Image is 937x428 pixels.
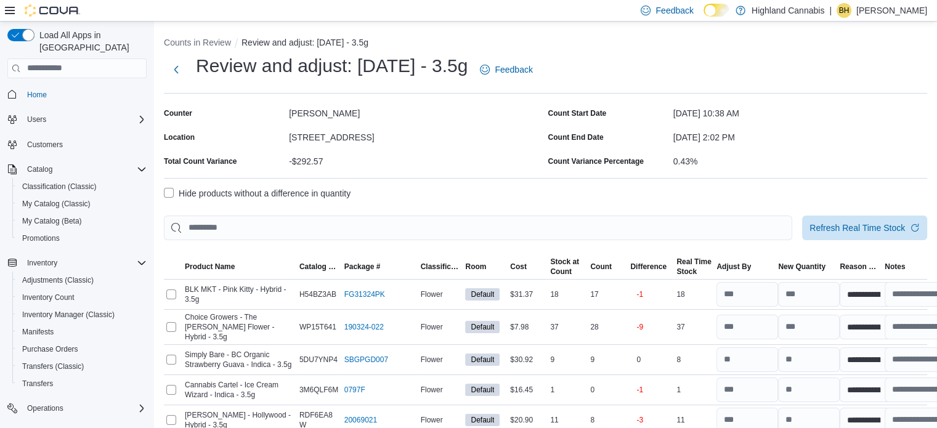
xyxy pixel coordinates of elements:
[22,87,147,102] span: Home
[508,259,548,274] button: Cost
[17,196,147,211] span: My Catalog (Classic)
[342,259,418,274] button: Package #
[471,321,494,333] span: Default
[164,57,189,82] button: Next
[465,384,500,396] span: Default
[550,257,579,267] div: Stock at
[17,179,147,194] span: Classification (Classic)
[17,376,147,391] span: Transfers
[27,90,47,100] span: Home
[12,272,152,289] button: Adjustments (Classic)
[27,115,46,124] span: Users
[471,384,494,395] span: Default
[12,212,152,230] button: My Catalog (Beta)
[299,262,339,272] span: Catalog SKU
[548,287,588,302] div: 18
[463,259,508,274] button: Room
[22,216,82,226] span: My Catalog (Beta)
[674,382,714,397] div: 1
[17,273,99,288] a: Adjustments (Classic)
[421,262,461,272] span: Classification
[22,112,147,127] span: Users
[508,413,548,427] div: $20.90
[809,222,905,234] span: Refresh Real Time Stock
[196,54,468,78] h1: Review and adjust: [DATE] - 3.5g
[495,63,532,76] span: Feedback
[289,103,543,118] div: [PERSON_NAME]
[22,256,147,270] span: Inventory
[465,288,500,301] span: Default
[418,382,463,397] div: Flower
[185,262,235,272] span: Product Name
[22,162,57,177] button: Catalog
[34,29,147,54] span: Load All Apps in [GEOGRAPHIC_DATA]
[344,355,388,365] a: SBGPGD007
[550,267,579,277] div: Count
[475,57,537,82] a: Feedback
[716,262,751,272] span: Adjust By
[299,289,336,299] span: H54BZ3AB
[17,325,147,339] span: Manifests
[418,352,463,367] div: Flower
[299,385,338,395] span: 3M6QLF6M
[778,262,825,272] span: New Quantity
[12,195,152,212] button: My Catalog (Classic)
[17,342,147,357] span: Purchase Orders
[27,140,63,150] span: Customers
[588,287,628,302] div: 17
[885,262,905,272] span: Notes
[548,352,588,367] div: 9
[17,359,89,374] a: Transfers (Classic)
[471,354,494,365] span: Default
[22,137,147,152] span: Customers
[418,287,463,302] div: Flower
[548,132,604,142] label: Count End Date
[508,320,548,334] div: $7.98
[465,353,500,366] span: Default
[22,137,68,152] a: Customers
[673,103,927,118] div: [DATE] 10:38 AM
[22,379,53,389] span: Transfers
[508,287,548,302] div: $31.37
[12,289,152,306] button: Inventory Count
[636,322,643,332] p: -9
[673,127,927,142] div: [DATE] 2:02 PM
[588,259,628,274] button: Count
[636,415,643,425] p: -3
[471,414,494,426] span: Default
[548,254,588,279] button: Stock atCount
[471,289,494,300] span: Default
[548,320,588,334] div: 37
[27,258,57,268] span: Inventory
[22,327,54,337] span: Manifests
[630,262,667,272] div: Difference
[12,323,152,341] button: Manifests
[17,214,147,228] span: My Catalog (Beta)
[17,231,65,246] a: Promotions
[508,352,548,367] div: $30.92
[752,3,824,18] p: Highland Cannabis
[17,307,147,322] span: Inventory Manager (Classic)
[588,382,628,397] div: 0
[2,161,152,178] button: Catalog
[17,290,79,305] a: Inventory Count
[22,344,78,354] span: Purchase Orders
[17,342,83,357] a: Purchase Orders
[802,216,927,240] button: Refresh Real Time Stock
[2,254,152,272] button: Inventory
[588,352,628,367] div: 9
[840,262,880,272] span: Reason Code
[588,320,628,334] div: 28
[676,267,711,277] div: Stock
[17,273,147,288] span: Adjustments (Classic)
[185,350,294,369] span: Simply Bare - BC Organic Strawberry Guava - Indica - 3.5g
[2,135,152,153] button: Customers
[636,385,643,395] p: -1
[510,262,527,272] span: Cost
[12,358,152,375] button: Transfers (Classic)
[673,151,927,166] div: 0.43%
[636,289,643,299] p: -1
[297,259,342,274] button: Catalog SKU
[344,415,377,425] a: 20069021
